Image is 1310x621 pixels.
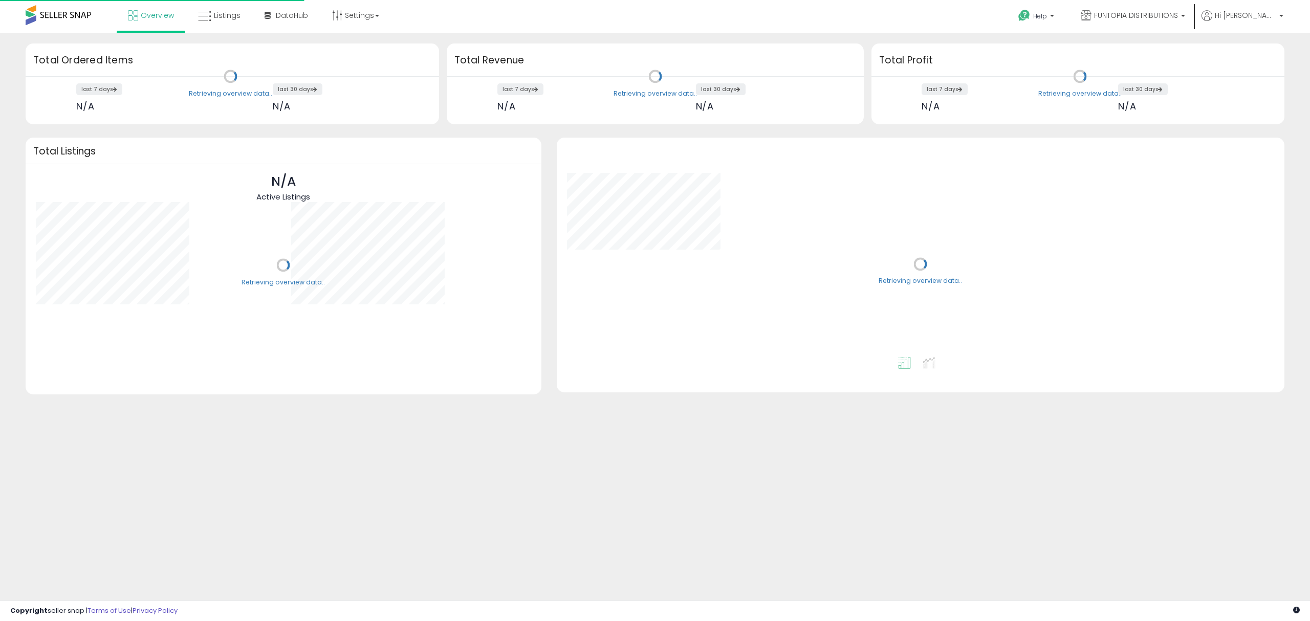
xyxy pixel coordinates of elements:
span: Listings [214,10,241,20]
div: Retrieving overview data.. [879,277,962,286]
a: Help [1010,2,1064,33]
div: Retrieving overview data.. [242,278,325,287]
div: Retrieving overview data.. [614,89,697,98]
div: Retrieving overview data.. [1038,89,1122,98]
div: Retrieving overview data.. [189,89,272,98]
a: Hi [PERSON_NAME] [1202,10,1283,33]
i: Get Help [1018,9,1031,22]
span: Help [1033,12,1047,20]
span: FUNTOPIA DISTRIBUTIONS [1094,10,1178,20]
span: Overview [141,10,174,20]
span: DataHub [276,10,308,20]
span: Hi [PERSON_NAME] [1215,10,1276,20]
